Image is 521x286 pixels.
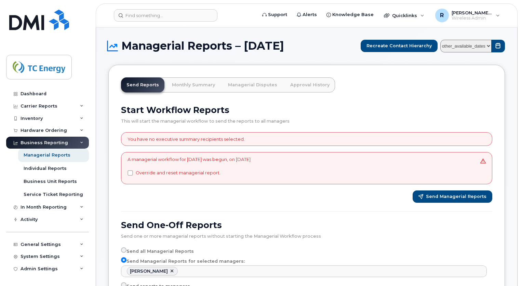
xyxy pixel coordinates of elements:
[128,156,251,181] div: A managerial workflow for [DATE] was begun, on [DATE]
[121,77,164,92] a: Send Reports
[413,190,492,203] button: Send Managerial Reports
[121,247,126,253] input: Send all Managerial Reports
[121,257,126,263] input: Send Managerial Reports for selected managers:
[426,194,486,200] span: Send Managerial Reports
[121,105,492,115] h2: Start Workflow Reports
[128,136,245,142] p: You have no executive summary recipients selected.
[361,40,438,52] button: Recreate Contact Hierarchy
[130,269,168,274] div: [PERSON_NAME]
[223,77,283,92] a: Managerial Disputes
[136,169,221,177] label: Override and reset managerial report.
[166,77,221,92] a: Monthly Summary
[121,257,245,265] label: Send Managerial Reports for selected managers:
[121,41,284,51] span: Managerial Reports – [DATE]
[366,42,432,49] span: Recreate Contact Hierarchy
[121,230,492,239] div: Send one or more managerial reports without starting the Managerial Workflow process
[285,77,335,92] a: Approval History
[491,256,516,281] iframe: Messenger Launcher
[121,247,194,256] label: Send all Managerial Reports
[121,115,492,124] div: This will start the managerial workflow to send the reports to all managers
[121,220,492,230] h2: Send One-Off Reports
